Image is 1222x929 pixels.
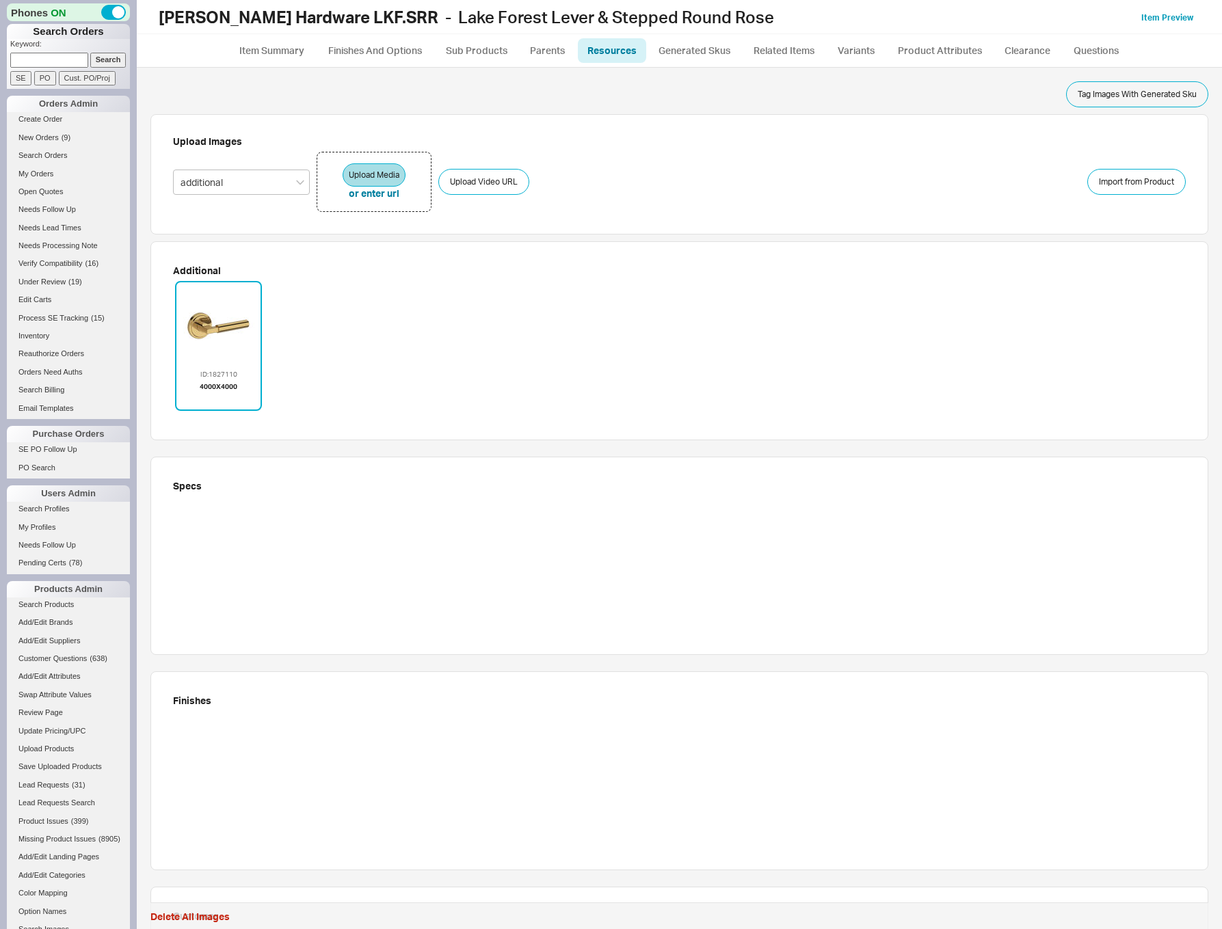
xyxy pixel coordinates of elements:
[68,278,82,286] span: ( 19 )
[18,259,83,267] span: Verify Compatibility
[7,904,130,919] a: Option Names
[18,241,98,250] span: Needs Processing Note
[995,38,1061,63] a: Clearance
[458,7,774,27] span: Lake Forest Lever & Stepped Round Rose
[34,71,56,85] input: PO
[7,329,130,343] a: Inventory
[18,781,69,789] span: Lead Requests
[7,556,130,570] a: Pending Certs(78)
[436,38,518,63] a: Sub Products
[7,148,130,163] a: Search Orders
[1063,38,1130,63] a: Questions
[18,205,76,213] span: Needs Follow Up
[649,38,741,63] a: Generated Skus
[18,541,76,549] span: Needs Follow Up
[7,442,130,457] a: SE PO Follow Up
[7,850,130,864] a: Add/Edit Landing Pages
[176,371,261,377] h6: ID: 1827110
[827,38,885,63] a: Variants
[173,479,1186,493] b: Specs
[98,835,120,843] span: ( 8905 )
[7,293,130,307] a: Edit Carts
[1141,12,1193,23] a: Item Preview
[438,169,529,195] button: Upload Video URL
[317,38,434,63] a: Finishes And Options
[349,187,399,200] button: or enter url
[90,654,107,662] span: ( 638 )
[7,275,130,289] a: Under Review(19)
[578,38,646,63] a: Resources
[7,112,130,126] a: Create Order
[7,401,130,416] a: Email Templates
[520,38,575,63] a: Parents
[7,597,130,612] a: Search Products
[18,558,66,567] span: Pending Certs
[7,3,130,21] div: Phones
[72,781,85,789] span: ( 31 )
[18,278,66,286] span: Under Review
[7,615,130,630] a: Add/Edit Brands
[150,909,230,923] button: Delete All Images
[176,383,261,390] h6: 4000 x 4000
[743,38,825,63] a: Related Items
[18,835,96,843] span: Missing Product Issues
[230,38,314,63] a: Item Summary
[1078,86,1197,103] span: Tag Images With Generated Sku
[159,7,438,27] b: [PERSON_NAME] Hardware LKF.SRR
[296,180,304,185] svg: open menu
[349,167,399,183] span: Upload Media
[51,5,66,20] span: ON
[445,7,451,27] span: -
[7,365,130,379] a: Orders Need Auths
[10,39,130,53] p: Keyword:
[85,259,99,267] span: ( 16 )
[7,311,130,325] a: Process SE Tracking(15)
[7,634,130,648] a: Add/Edit Suppliers
[18,314,88,322] span: Process SE Tracking
[62,133,70,142] span: ( 9 )
[7,96,130,112] div: Orders Admin
[888,38,992,63] a: Product Attributes
[1099,174,1174,190] span: Import from Product
[173,264,1186,278] b: Additional
[7,796,130,810] a: Lead Requests Search
[1087,169,1186,195] button: Import from Product
[7,688,130,702] a: Swap Attribute Values
[7,814,130,829] a: Product Issues(399)
[173,137,1186,146] h5: Upload Images
[71,817,89,825] span: ( 399 )
[7,778,130,792] a: Lead Requests(31)
[18,817,68,825] span: Product Issues
[7,502,130,516] a: Search Profiles
[7,868,130,883] a: Add/Edit Categories
[7,347,130,361] a: Reauthorize Orders
[7,485,130,502] div: Users Admin
[59,71,116,85] input: Cust. PO/Proj
[7,705,130,720] a: Review Page
[7,239,130,253] a: Needs Processing Note
[173,694,1186,708] b: Finishes
[7,167,130,181] a: My Orders
[7,256,130,271] a: Verify Compatibility(16)
[7,581,130,597] div: Products Admin
[7,724,130,738] a: Update Pricing/UPC
[7,759,130,774] a: Save Uploaded Products
[7,383,130,397] a: Search Billing
[7,669,130,684] a: Add/Edit Attributes
[7,131,130,145] a: New Orders(9)
[7,461,130,475] a: PO Search
[450,174,518,190] span: Upload Video URL
[7,24,130,39] h1: Search Orders
[173,170,310,195] input: Select Image Type
[10,71,31,85] input: SE
[18,133,59,142] span: New Orders
[7,202,130,217] a: Needs Follow Up
[343,163,406,187] button: Upload Media
[1066,81,1208,107] button: Tag Images With Generated Sku
[18,654,87,662] span: Customer Questions
[91,314,105,322] span: ( 15 )
[7,651,130,666] a: Customer Questions(638)
[90,53,127,67] input: Search
[7,185,130,199] a: Open Quotes
[7,832,130,846] a: Missing Product Issues(8905)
